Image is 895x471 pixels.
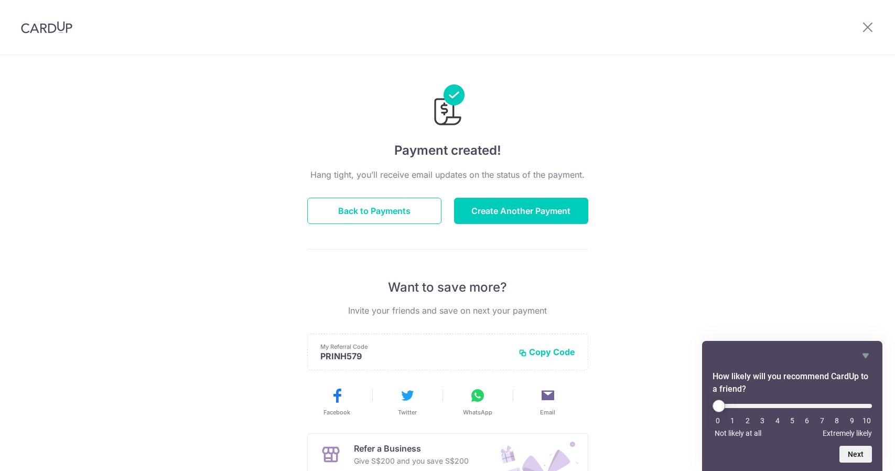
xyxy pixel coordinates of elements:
img: Payments [431,84,465,129]
li: 10 [861,416,872,425]
li: 3 [757,416,768,425]
div: How likely will you recommend CardUp to a friend? Select an option from 0 to 10, with 0 being Not... [713,400,872,437]
button: Copy Code [519,347,575,357]
button: Hide survey [859,349,872,362]
p: PRINH579 [320,351,510,361]
li: 5 [787,416,797,425]
button: Back to Payments [307,198,441,224]
span: Twitter [398,408,417,416]
img: CardUp [21,21,72,34]
p: Hang tight, you’ll receive email updates on the status of the payment. [307,168,588,181]
li: 2 [742,416,753,425]
button: Email [517,387,579,416]
p: Refer a Business [354,442,469,455]
li: 7 [817,416,827,425]
li: 9 [847,416,857,425]
li: 4 [772,416,783,425]
span: Email [540,408,555,416]
li: 8 [832,416,842,425]
button: Facebook [306,387,368,416]
span: WhatsApp [463,408,492,416]
h4: Payment created! [307,141,588,160]
button: Next question [839,446,872,463]
button: Twitter [376,387,438,416]
li: 6 [802,416,812,425]
h2: How likely will you recommend CardUp to a friend? Select an option from 0 to 10, with 0 being Not... [713,370,872,395]
span: Not likely at all [715,429,761,437]
li: 0 [713,416,723,425]
span: Facebook [324,408,350,416]
p: Invite your friends and save on next your payment [307,304,588,317]
button: Create Another Payment [454,198,588,224]
p: My Referral Code [320,342,510,351]
div: How likely will you recommend CardUp to a friend? Select an option from 0 to 10, with 0 being Not... [713,349,872,463]
li: 1 [727,416,738,425]
span: Extremely likely [823,429,872,437]
button: WhatsApp [447,387,509,416]
p: Want to save more? [307,279,588,296]
p: Give S$200 and you save S$200 [354,455,469,467]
